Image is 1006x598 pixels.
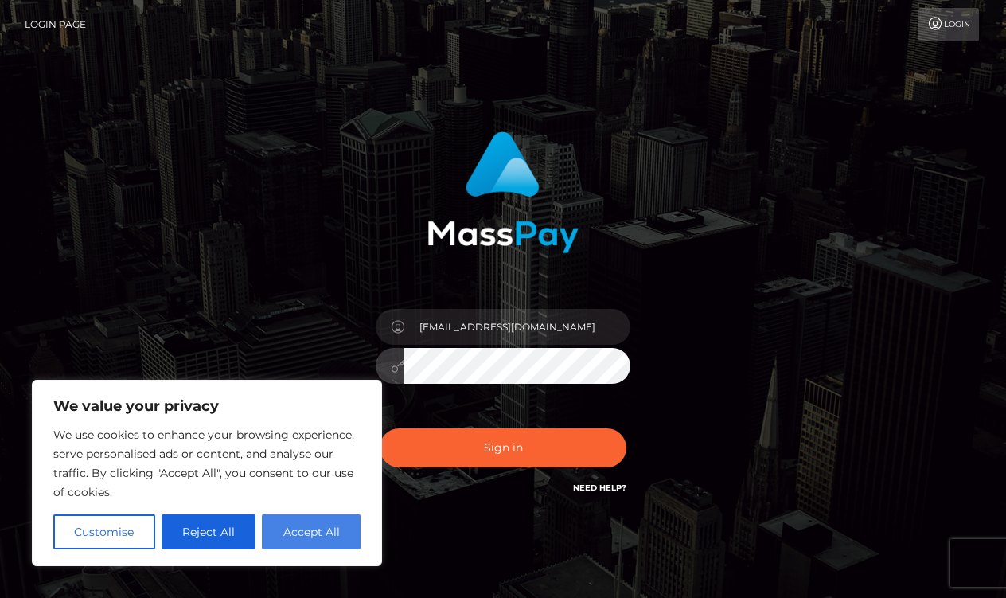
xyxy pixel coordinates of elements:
a: Login [918,8,979,41]
a: Need Help? [573,483,626,493]
p: We use cookies to enhance your browsing experience, serve personalised ads or content, and analys... [53,425,361,502]
button: Reject All [162,514,256,549]
a: Login Page [25,8,86,41]
img: MassPay Login [427,131,579,253]
p: We value your privacy [53,397,361,416]
button: Customise [53,514,155,549]
button: Sign in [380,428,626,467]
button: Accept All [262,514,361,549]
input: Username... [404,309,630,345]
div: We value your privacy [32,380,382,566]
